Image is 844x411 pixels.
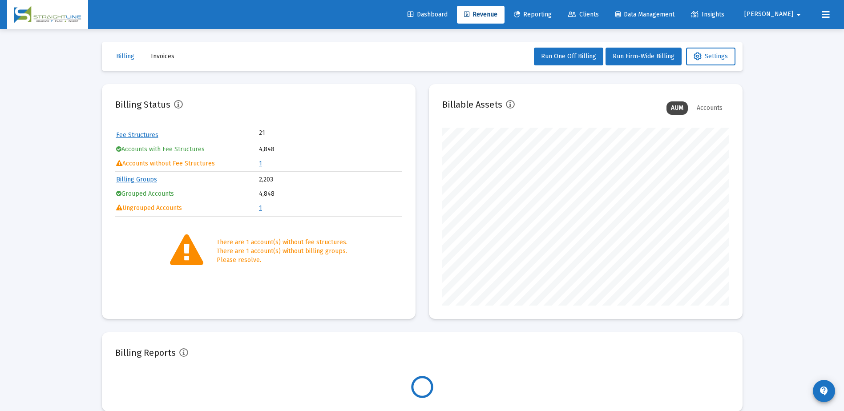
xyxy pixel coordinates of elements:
a: 1 [259,204,262,212]
span: Settings [694,52,728,60]
td: Accounts without Fee Structures [116,157,258,170]
a: Clients [561,6,606,24]
td: 4,848 [259,187,401,201]
button: Invoices [144,48,182,65]
a: Data Management [608,6,682,24]
img: Dashboard [14,6,81,24]
h2: Billing Reports [115,346,176,360]
span: Reporting [514,11,552,18]
mat-icon: arrow_drop_down [793,6,804,24]
button: Settings [686,48,735,65]
a: Insights [684,6,731,24]
button: Billing [109,48,141,65]
span: [PERSON_NAME] [744,11,793,18]
button: [PERSON_NAME] [734,5,815,23]
a: Reporting [507,6,559,24]
button: Run Firm-Wide Billing [606,48,682,65]
div: There are 1 account(s) without billing groups. [217,247,347,256]
div: AUM [666,101,688,115]
div: Please resolve. [217,256,347,265]
td: 21 [259,129,330,137]
span: Revenue [464,11,497,18]
td: Accounts with Fee Structures [116,143,258,156]
span: Invoices [151,52,174,60]
span: Billing [116,52,134,60]
span: Run One Off Billing [541,52,596,60]
td: Grouped Accounts [116,187,258,201]
div: There are 1 account(s) without fee structures. [217,238,347,247]
a: Revenue [457,6,505,24]
td: 4,848 [259,143,401,156]
div: Accounts [692,101,727,115]
span: Data Management [615,11,674,18]
span: Run Firm-Wide Billing [613,52,674,60]
button: Run One Off Billing [534,48,603,65]
span: Clients [568,11,599,18]
td: 2,203 [259,173,401,186]
mat-icon: contact_support [819,386,829,396]
td: Ungrouped Accounts [116,201,258,215]
a: Billing Groups [116,176,157,183]
h2: Billable Assets [442,97,502,112]
span: Insights [691,11,724,18]
a: Dashboard [400,6,455,24]
a: Fee Structures [116,131,158,139]
span: Dashboard [408,11,448,18]
h2: Billing Status [115,97,170,112]
a: 1 [259,160,262,167]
